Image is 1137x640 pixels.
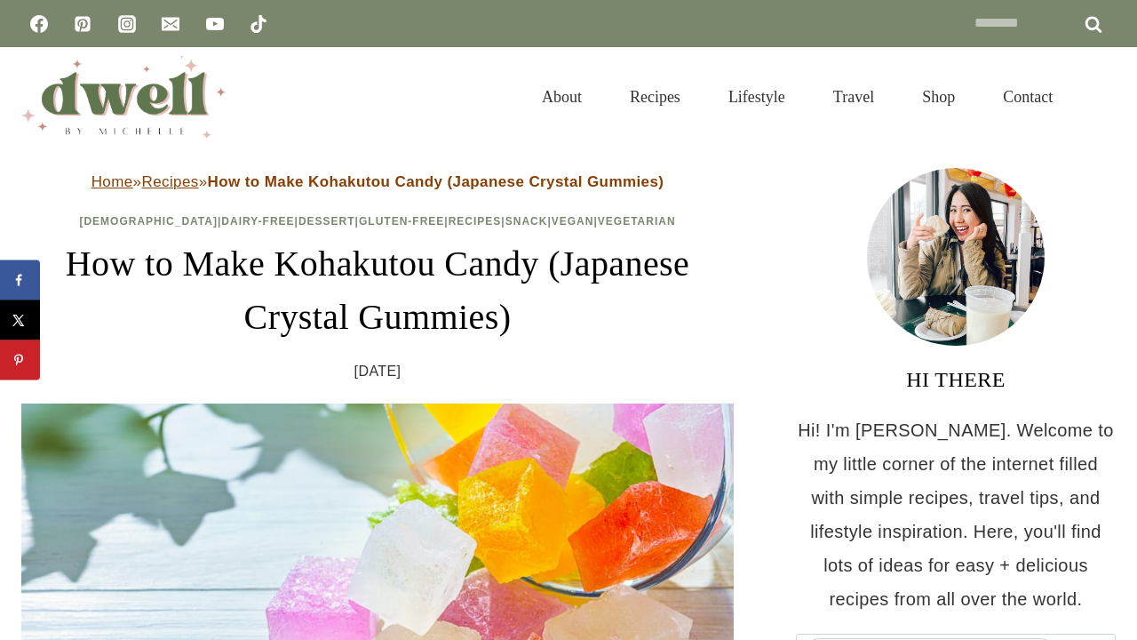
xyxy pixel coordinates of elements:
[809,66,898,128] a: Travel
[298,215,355,228] a: Dessert
[21,237,734,344] h1: How to Make Kohakutou Candy (Japanese Crystal Gummies)
[359,215,444,228] a: Gluten-Free
[898,66,979,128] a: Shop
[598,215,676,228] a: Vegetarian
[354,358,402,385] time: [DATE]
[704,66,809,128] a: Lifestyle
[65,6,100,42] a: Pinterest
[979,66,1077,128] a: Contact
[153,6,188,42] a: Email
[79,215,218,228] a: [DEMOGRAPHIC_DATA]
[606,66,704,128] a: Recipes
[1085,82,1116,112] button: View Search Form
[79,215,675,228] span: | | | | | | |
[796,413,1116,616] p: Hi! I'm [PERSON_NAME]. Welcome to my little corner of the internet filled with simple recipes, tr...
[552,215,594,228] a: Vegan
[449,215,502,228] a: Recipes
[505,215,548,228] a: Snack
[796,364,1116,396] h3: HI THERE
[197,6,233,42] a: YouTube
[91,173,133,190] a: Home
[241,6,276,42] a: TikTok
[518,66,1077,128] nav: Primary Navigation
[21,56,226,138] img: DWELL by michelle
[221,215,294,228] a: Dairy-Free
[518,66,606,128] a: About
[141,173,198,190] a: Recipes
[208,173,664,190] strong: How to Make Kohakutou Candy (Japanese Crystal Gummies)
[91,173,664,190] span: » »
[109,6,145,42] a: Instagram
[21,6,57,42] a: Facebook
